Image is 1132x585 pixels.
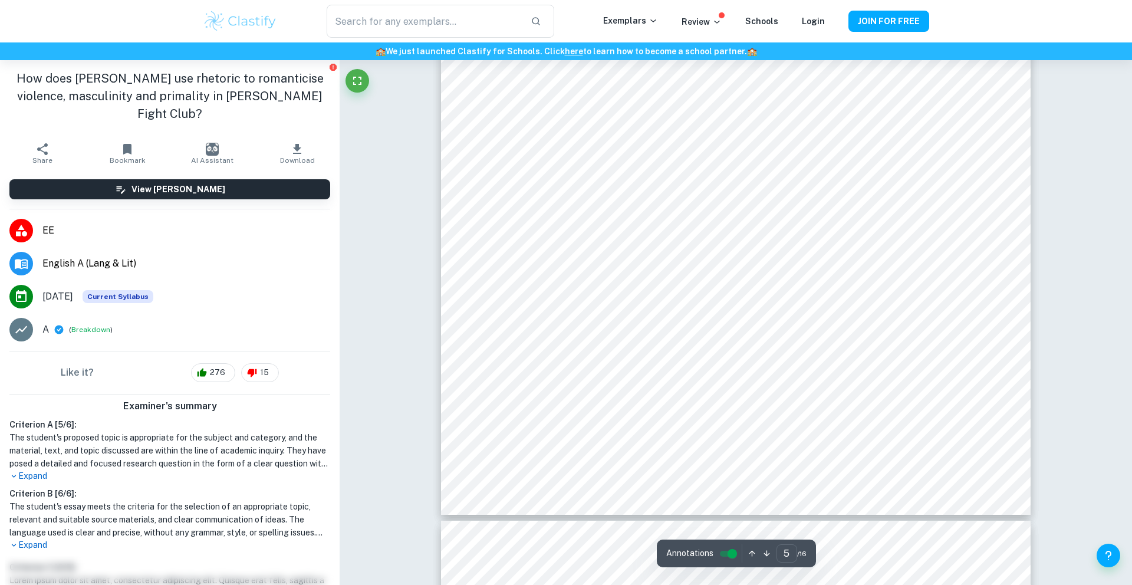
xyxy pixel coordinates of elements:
[61,366,94,380] h6: Like it?
[9,539,330,551] p: Expand
[9,418,330,431] h6: Criterion A [ 5 / 6 ]:
[254,367,275,379] span: 15
[255,137,340,170] button: Download
[327,5,521,38] input: Search for any exemplars...
[203,367,232,379] span: 276
[797,548,807,559] span: / 16
[345,69,369,93] button: Fullscreen
[42,257,330,271] span: English A (Lang & Lit)
[85,137,170,170] button: Bookmark
[666,547,713,560] span: Annotations
[42,323,49,337] p: A
[565,47,583,56] a: here
[83,290,153,303] span: Current Syllabus
[191,156,233,165] span: AI Assistant
[2,45,1130,58] h6: We just launched Clastify for Schools. Click to learn how to become a school partner.
[5,399,335,413] h6: Examiner's summary
[9,431,330,470] h1: The student's proposed topic is appropriate for the subject and category, and the material, text,...
[206,143,219,156] img: AI Assistant
[376,47,386,56] span: 🏫
[802,17,825,26] a: Login
[32,156,52,165] span: Share
[170,137,255,170] button: AI Assistant
[83,290,153,303] div: This exemplar is based on the current syllabus. Feel free to refer to it for inspiration/ideas wh...
[191,363,235,382] div: 276
[42,224,330,238] span: EE
[203,9,278,33] img: Clastify logo
[747,47,757,56] span: 🏫
[9,179,330,199] button: View [PERSON_NAME]
[9,470,330,482] p: Expand
[42,290,73,304] span: [DATE]
[745,17,778,26] a: Schools
[328,63,337,71] button: Report issue
[603,14,658,27] p: Exemplars
[9,487,330,500] h6: Criterion B [ 6 / 6 ]:
[9,500,330,539] h1: The student's essay meets the criteria for the selection of an appropriate topic, relevant and su...
[241,363,279,382] div: 15
[9,70,330,123] h1: How does [PERSON_NAME] use rhetoric to romanticise violence, masculinity and primality in [PERSON...
[110,156,146,165] span: Bookmark
[682,15,722,28] p: Review
[69,324,113,336] span: ( )
[848,11,929,32] button: JOIN FOR FREE
[280,156,315,165] span: Download
[131,183,225,196] h6: View [PERSON_NAME]
[71,324,110,335] button: Breakdown
[1097,544,1120,567] button: Help and Feedback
